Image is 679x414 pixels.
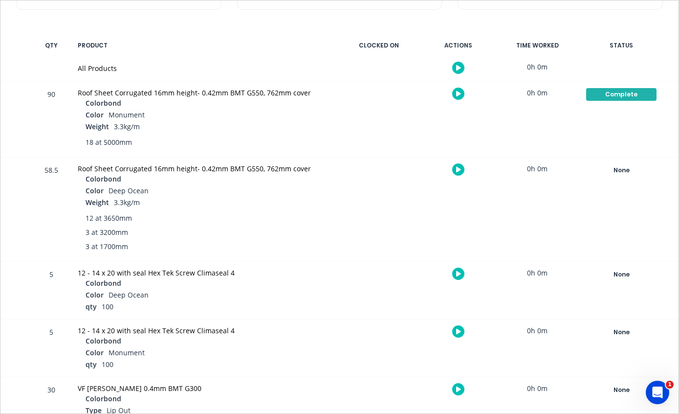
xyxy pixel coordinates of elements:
span: 100 [102,302,113,311]
span: Colorbond [86,278,121,288]
div: 0h 0m [501,262,574,284]
div: 12 - 14 x 20 with seal Hex Tek Screw Climaseal 4 [78,325,330,336]
span: qty [86,301,97,312]
span: 18 at 5000mm [86,137,132,147]
div: None [586,384,657,396]
button: Complete [586,88,657,101]
span: qty [86,359,97,369]
div: Roof Sheet Corrugated 16mm height- 0.42mm BMT G550, 762mm cover [78,163,330,174]
button: None [586,383,657,397]
iframe: Intercom live chat [646,381,669,404]
span: Deep Ocean [109,290,149,299]
div: 5 [37,321,66,377]
span: 3.3kg/m [114,122,140,131]
div: 0h 0m [501,320,574,342]
div: Roof Sheet Corrugated 16mm height- 0.42mm BMT G550, 762mm cover [78,88,330,98]
div: VF [PERSON_NAME] 0.4mm BMT G300 [78,383,330,393]
span: Color [86,347,104,358]
div: All Products [78,63,330,73]
button: None [586,325,657,339]
div: 0h 0m [501,158,574,180]
span: Color [86,185,104,196]
span: Colorbond [86,98,121,108]
span: Color [86,290,104,300]
span: 3.3kg/m [114,198,140,207]
span: Colorbond [86,336,121,346]
div: ACTIONS [421,35,495,56]
div: 0h 0m [501,377,574,399]
span: Monument [109,110,145,119]
div: 90 [37,83,66,157]
div: CLOCKED ON [342,35,416,56]
span: 12 at 3650mm [86,213,132,223]
span: 1 [666,381,674,389]
span: 3 at 3200mm [86,227,128,237]
span: 3 at 1700mm [86,241,128,252]
span: Weight [86,197,109,207]
div: Complete [586,88,657,101]
div: 58.5 [37,159,66,261]
div: TIME WORKED [501,35,574,56]
div: 5 [37,263,66,319]
span: Colorbond [86,393,121,404]
button: None [586,268,657,281]
span: Colorbond [86,174,121,184]
span: Color [86,110,104,120]
div: STATUS [580,35,663,56]
div: None [586,326,657,339]
button: None [586,163,657,177]
div: 0h 0m [501,56,574,78]
div: None [586,268,657,281]
div: PRODUCT [72,35,336,56]
div: QTY [37,35,66,56]
span: Deep Ocean [109,186,149,195]
span: 100 [102,360,113,369]
span: Monument [109,348,145,357]
div: None [586,164,657,177]
div: 12 - 14 x 20 with seal Hex Tek Screw Climaseal 4 [78,268,330,278]
div: 0h 0m [501,82,574,104]
span: Weight [86,121,109,132]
